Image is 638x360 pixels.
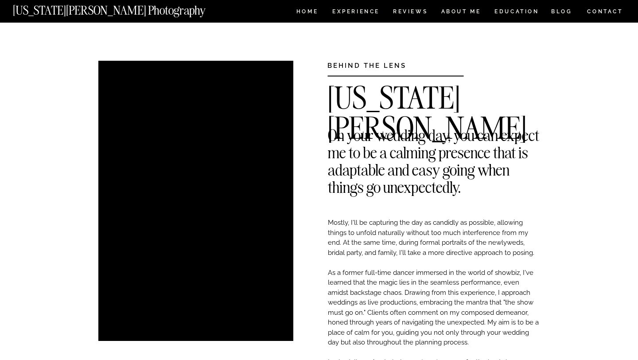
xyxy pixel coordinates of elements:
[441,9,481,16] a: ABOUT ME
[328,126,540,140] h2: On your wedding day, you can expect me to be a calming presence that is adaptable and easy going ...
[393,9,426,16] a: REVIEWS
[587,7,623,16] a: CONTACT
[551,9,572,16] a: BLOG
[327,61,436,67] h3: BEHIND THE LENS
[13,4,235,12] a: [US_STATE][PERSON_NAME] Photography
[494,9,540,16] a: EDUCATION
[327,83,540,96] h2: [US_STATE][PERSON_NAME]
[295,9,320,16] a: HOME
[332,9,379,16] a: Experience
